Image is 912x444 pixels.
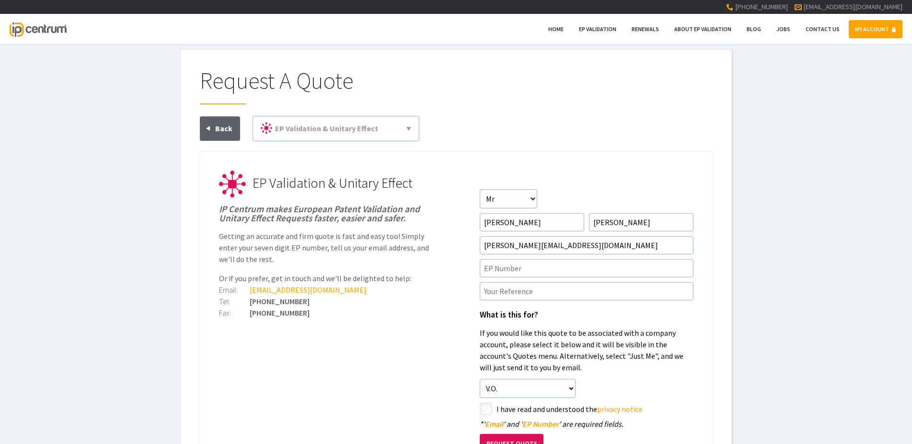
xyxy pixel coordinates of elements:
input: Surname [589,213,693,231]
div: ' ' and ' ' are required fields. [480,420,693,428]
div: Email: [219,286,250,294]
h1: What is this for? [480,311,693,319]
span: Renewals [632,25,659,33]
p: Or if you prefer, get in touch and we'll be delighted to help: [219,273,433,284]
p: If you would like this quote to be associated with a company account, please select it below and ... [480,327,693,373]
a: About EP Validation [668,20,738,38]
p: Getting an accurate and firm quote is fast and easy too! Simply enter your seven digit EP number,... [219,230,433,265]
a: MY ACCOUNT [849,20,902,38]
input: Your Reference [480,282,693,300]
span: EP Validation & Unitary Effect [275,124,378,133]
span: [PHONE_NUMBER] [735,2,788,11]
a: Blog [740,20,767,38]
label: I have read and understood the [496,403,693,415]
a: EP Validation & Unitary Effect [257,120,415,137]
a: Contact Us [799,20,846,38]
span: Home [548,25,564,33]
span: Contact Us [806,25,840,33]
span: EP Number [522,419,559,429]
input: Email [480,236,693,254]
h1: Request A Quote [200,69,713,104]
span: Blog [747,25,761,33]
div: Tel: [219,297,250,305]
a: Renewals [625,20,665,38]
a: Jobs [770,20,797,38]
div: [PHONE_NUMBER] [219,309,433,317]
a: [EMAIL_ADDRESS][DOMAIN_NAME] [250,285,367,295]
input: First Name [480,213,584,231]
span: Jobs [776,25,790,33]
a: [EMAIL_ADDRESS][DOMAIN_NAME] [803,2,902,11]
span: Back [215,124,232,133]
div: [PHONE_NUMBER] [219,297,433,305]
h1: IP Centrum makes European Patent Validation and Unitary Effect Requests faster, easier and safer. [219,205,433,223]
a: privacy notice [597,404,643,414]
span: Email [485,419,503,429]
a: EP Validation [573,20,623,38]
span: About EP Validation [674,25,731,33]
a: Home [542,20,570,38]
a: Back [200,116,240,141]
span: EP Validation [579,25,616,33]
input: EP Number [480,259,693,277]
a: IP Centrum [10,14,66,44]
span: EP Validation & Unitary Effect [253,174,413,192]
label: styled-checkbox [480,403,492,415]
div: Fax: [219,309,250,317]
